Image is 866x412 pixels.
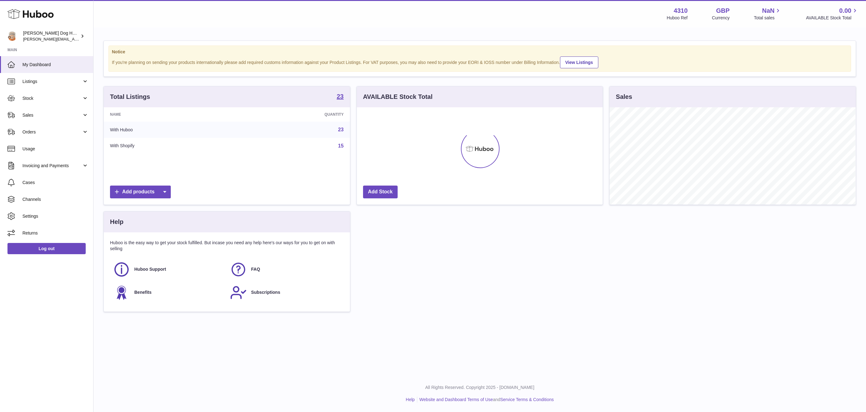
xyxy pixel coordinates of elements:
[754,7,782,21] a: NaN Total sales
[7,243,86,254] a: Log out
[104,107,237,122] th: Name
[754,15,782,21] span: Total sales
[363,186,398,198] a: Add Stock
[560,56,598,68] a: View Listings
[230,261,341,278] a: FAQ
[110,218,123,226] h3: Help
[251,289,280,295] span: Subscriptions
[616,93,632,101] h3: Sales
[338,127,344,132] a: 23
[417,397,554,403] li: and
[716,7,730,15] strong: GBP
[674,7,688,15] strong: 4310
[667,15,688,21] div: Huboo Ref
[104,122,237,138] td: With Huboo
[110,93,150,101] h3: Total Listings
[113,261,224,278] a: Huboo Support
[22,180,89,186] span: Cases
[712,15,730,21] div: Currency
[22,213,89,219] span: Settings
[110,186,171,198] a: Add products
[112,49,848,55] strong: Notice
[22,129,82,135] span: Orders
[134,289,151,295] span: Benefits
[22,62,89,68] span: My Dashboard
[363,93,433,101] h3: AVAILABLE Stock Total
[337,93,343,101] a: 23
[762,7,774,15] span: NaN
[113,284,224,301] a: Benefits
[22,112,82,118] span: Sales
[98,385,861,390] p: All Rights Reserved. Copyright 2025 - [DOMAIN_NAME]
[337,93,343,99] strong: 23
[134,266,166,272] span: Huboo Support
[22,163,82,169] span: Invoicing and Payments
[22,146,89,152] span: Usage
[104,138,237,154] td: With Shopify
[237,107,350,122] th: Quantity
[7,32,17,41] img: toby@hackneydoghouse.com
[22,230,89,236] span: Returns
[500,397,554,402] a: Service Terms & Conditions
[22,95,82,101] span: Stock
[23,30,79,42] div: [PERSON_NAME] Dog House
[806,7,859,21] a: 0.00 AVAILABLE Stock Total
[406,397,415,402] a: Help
[839,7,851,15] span: 0.00
[251,266,260,272] span: FAQ
[806,15,859,21] span: AVAILABLE Stock Total
[112,56,848,68] div: If you're planning on sending your products internationally please add required customs informati...
[110,240,344,252] p: Huboo is the easy way to get your stock fulfilled. But incase you need any help here's our ways f...
[230,284,341,301] a: Subscriptions
[23,36,125,41] span: [PERSON_NAME][EMAIL_ADDRESS][DOMAIN_NAME]
[22,196,89,202] span: Channels
[22,79,82,85] span: Listings
[419,397,493,402] a: Website and Dashboard Terms of Use
[338,143,344,148] a: 15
